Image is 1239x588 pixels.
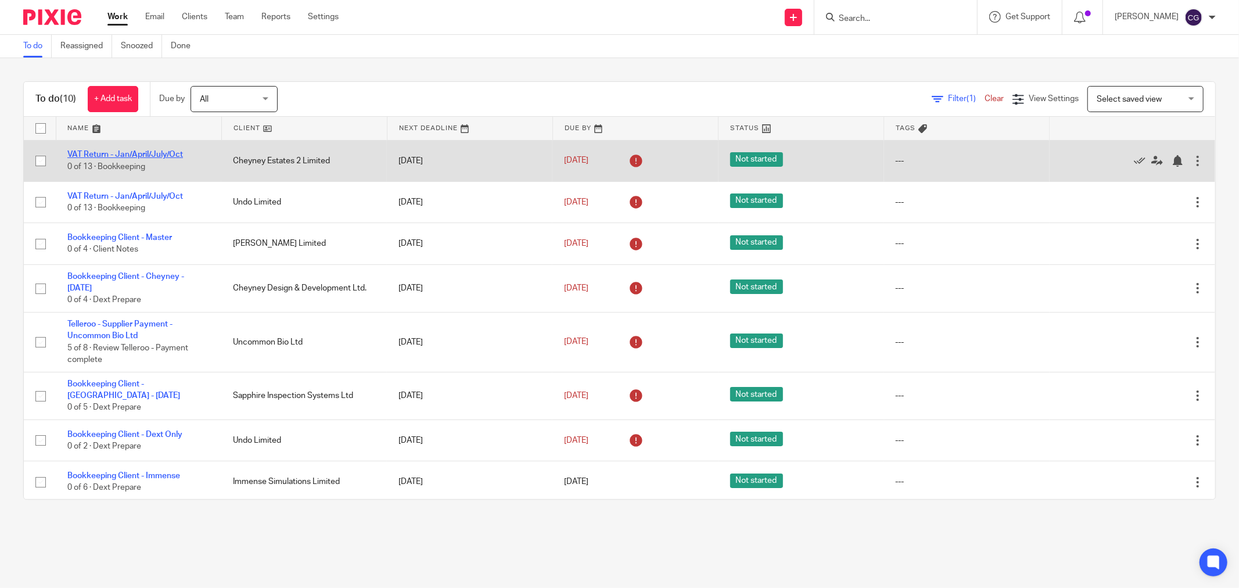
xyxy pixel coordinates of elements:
a: Bookkeeping Client - Dext Only [67,431,182,439]
span: Not started [730,279,783,294]
a: Mark as done [1134,155,1151,167]
td: [DATE] [387,312,552,372]
a: To do [23,35,52,58]
a: Bookkeeping Client - Immense [67,472,180,480]
td: Uncommon Bio Ltd [221,312,387,372]
span: 0 of 4 · Client Notes [67,246,138,254]
img: Pixie [23,9,81,25]
a: Reassigned [60,35,112,58]
span: [DATE] [564,478,588,486]
a: Clear [985,95,1004,103]
a: Reports [261,11,290,23]
a: Settings [308,11,339,23]
div: --- [896,435,1038,446]
td: [DATE] [387,372,552,420]
span: [DATE] [564,284,588,292]
span: Not started [730,152,783,167]
span: Not started [730,474,783,488]
span: [DATE] [564,239,588,248]
span: Not started [730,235,783,250]
span: (1) [967,95,976,103]
span: 0 of 4 · Dext Prepare [67,296,141,304]
a: Bookkeeping Client - Master [67,234,172,242]
a: Telleroo - Supplier Payment - Uncommon Bio Ltd [67,320,173,340]
div: --- [896,390,1038,401]
a: Team [225,11,244,23]
span: Filter [948,95,985,103]
span: 0 of 13 · Bookkeeping [67,204,145,212]
a: VAT Return - Jan/April/July/Oct [67,192,183,200]
a: VAT Return - Jan/April/July/Oct [67,150,183,159]
a: Bookkeeping Client - Cheyney - [DATE] [67,273,184,292]
div: --- [896,476,1038,487]
span: 5 of 8 · Review Telleroo - Payment complete [67,344,188,364]
h1: To do [35,93,76,105]
a: Done [171,35,199,58]
td: [DATE] [387,264,552,312]
div: --- [896,282,1038,294]
a: Clients [182,11,207,23]
span: View Settings [1029,95,1079,103]
span: [DATE] [564,198,588,206]
div: --- [896,196,1038,208]
td: Undo Limited [221,420,387,461]
span: Not started [730,193,783,208]
span: 0 of 5 · Dext Prepare [67,404,141,412]
td: [DATE] [387,181,552,223]
td: Cheyney Design & Development Ltd. [221,264,387,312]
div: --- [896,336,1038,348]
a: Bookkeeping Client - [GEOGRAPHIC_DATA] - [DATE] [67,380,180,400]
span: [DATE] [564,392,588,400]
span: Not started [730,334,783,348]
img: svg%3E [1184,8,1203,27]
p: Due by [159,93,185,105]
td: [DATE] [387,223,552,264]
span: Not started [730,432,783,446]
td: Sapphire Inspection Systems Ltd [221,372,387,420]
td: [DATE] [387,461,552,503]
a: Snoozed [121,35,162,58]
span: Select saved view [1097,95,1162,103]
p: [PERSON_NAME] [1115,11,1179,23]
span: 0 of 6 · Dext Prepare [67,484,141,492]
span: Not started [730,387,783,401]
span: [DATE] [564,157,588,165]
td: Cheyney Estates 2 Limited [221,140,387,181]
div: --- [896,155,1038,167]
input: Search [838,14,942,24]
a: Email [145,11,164,23]
td: [PERSON_NAME] Limited [221,223,387,264]
span: Get Support [1005,13,1050,21]
span: (10) [60,94,76,103]
span: Tags [896,125,915,131]
span: [DATE] [564,338,588,346]
span: 0 of 13 · Bookkeeping [67,163,145,171]
span: 0 of 2 · Dext Prepare [67,442,141,450]
td: Undo Limited [221,181,387,223]
td: [DATE] [387,140,552,181]
td: [DATE] [387,420,552,461]
span: All [200,95,209,103]
a: Work [107,11,128,23]
span: [DATE] [564,436,588,444]
a: + Add task [88,86,138,112]
div: --- [896,238,1038,249]
td: Immense Simulations Limited [221,461,387,503]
